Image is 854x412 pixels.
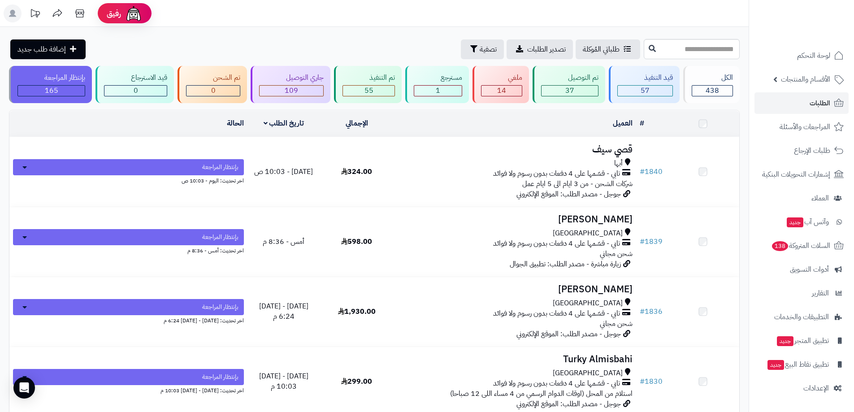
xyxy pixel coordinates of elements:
[803,382,829,395] span: الإعدادات
[614,158,623,169] span: أبها
[341,166,372,177] span: 324.00
[553,228,623,239] span: [GEOGRAPHIC_DATA]
[754,306,849,328] a: التطبيقات والخدمات
[600,318,633,329] span: شحن مجاني
[125,4,143,22] img: ai-face.png
[364,85,373,96] span: 55
[481,73,522,83] div: ملغي
[811,192,829,204] span: العملاء
[617,73,673,83] div: قيد التنفيذ
[338,306,376,317] span: 1,930.00
[493,378,620,389] span: تابي - قسّمها على 4 دفعات بدون رسوم ولا فوائد
[781,73,830,86] span: الأقسام والمنتجات
[516,189,621,199] span: جوجل - مصدر الطلب: الموقع الإلكتروني
[797,49,830,62] span: لوحة التحكم
[541,73,598,83] div: تم التوصيل
[812,287,829,299] span: التقارير
[516,399,621,409] span: جوجل - مصدر الطلب: الموقع الإلكتروني
[436,85,440,96] span: 1
[397,284,633,295] h3: [PERSON_NAME]
[134,85,138,96] span: 0
[754,354,849,375] a: تطبيق نقاط البيعجديد
[510,259,621,269] span: زيارة مباشرة - مصدر الطلب: تطبيق الجوال
[810,97,830,109] span: الطلبات
[211,85,216,96] span: 0
[403,66,471,103] a: مسترجع 1
[17,44,66,55] span: إضافة طلب جديد
[613,118,633,129] a: العميل
[790,263,829,276] span: أدوات التسويق
[7,66,94,103] a: بإنتظار المراجعة 165
[259,301,308,322] span: [DATE] - [DATE] 6:24 م
[397,214,633,225] h3: [PERSON_NAME]
[341,236,372,247] span: 598.00
[640,236,645,247] span: #
[754,140,849,161] a: طلبات الإرجاع
[263,236,304,247] span: أمس - 8:36 م
[186,86,240,96] div: 0
[414,86,462,96] div: 1
[583,44,620,55] span: طلباتي المُوكلة
[754,187,849,209] a: العملاء
[777,336,793,346] span: جديد
[202,373,238,382] span: بإنتظار المراجعة
[531,66,607,103] a: تم التوصيل 37
[640,166,663,177] a: #1840
[553,298,623,308] span: [GEOGRAPHIC_DATA]
[754,259,849,280] a: أدوات التسويق
[771,239,830,252] span: السلات المتروكة
[18,86,85,96] div: 165
[793,7,845,26] img: logo-2.png
[186,73,240,83] div: تم الشحن
[641,85,650,96] span: 57
[202,163,238,172] span: بإنتظار المراجعة
[94,66,176,103] a: قيد الاسترجاع 0
[542,86,598,96] div: 37
[13,315,244,325] div: اخر تحديث: [DATE] - [DATE] 6:24 م
[342,73,395,83] div: تم التنفيذ
[414,73,462,83] div: مسترجع
[618,86,672,96] div: 57
[397,354,633,364] h3: Turky Almisbahi
[13,385,244,395] div: اخر تحديث: [DATE] - [DATE] 10:03 م
[576,39,640,59] a: طلباتي المُوكلة
[493,308,620,319] span: تابي - قسّمها على 4 دفعات بدون رسوم ولا فوائد
[10,39,86,59] a: إضافة طلب جديد
[762,168,830,181] span: إشعارات التحويلات البنكية
[754,164,849,185] a: إشعارات التحويلات البنكية
[264,118,304,129] a: تاريخ الطلب
[767,360,784,370] span: جديد
[754,330,849,351] a: تطبيق المتجرجديد
[640,376,645,387] span: #
[754,235,849,256] a: السلات المتروكة138
[461,39,504,59] button: تصفية
[640,166,645,177] span: #
[104,73,167,83] div: قيد الاسترجاع
[493,169,620,179] span: تابي - قسّمها على 4 دفعات بدون رسوم ولا فوائد
[493,239,620,249] span: تابي - قسّمها على 4 دفعات بدون رسوم ولا فوائد
[767,358,829,371] span: تطبيق نقاط البيع
[600,248,633,259] span: شحن مجاني
[640,376,663,387] a: #1830
[497,85,506,96] span: 14
[104,86,167,96] div: 0
[640,306,663,317] a: #1836
[754,282,849,304] a: التقارير
[780,121,830,133] span: المراجعات والأسئلة
[507,39,573,59] a: تصدير الطلبات
[341,376,372,387] span: 299.00
[107,8,121,19] span: رفيق
[202,233,238,242] span: بإنتظار المراجعة
[343,86,394,96] div: 55
[640,118,644,129] a: #
[565,85,574,96] span: 37
[17,73,85,83] div: بإنتظار المراجعة
[480,44,497,55] span: تصفية
[450,388,633,399] span: استلام من المحل (اوقات الدوام الرسمي من 4 مساء اللى 12 صباحا)
[259,371,308,392] span: [DATE] - [DATE] 10:03 م
[754,45,849,66] a: لوحة التحكم
[346,118,368,129] a: الإجمالي
[640,306,645,317] span: #
[527,44,566,55] span: تصدير الطلبات
[553,368,623,378] span: [GEOGRAPHIC_DATA]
